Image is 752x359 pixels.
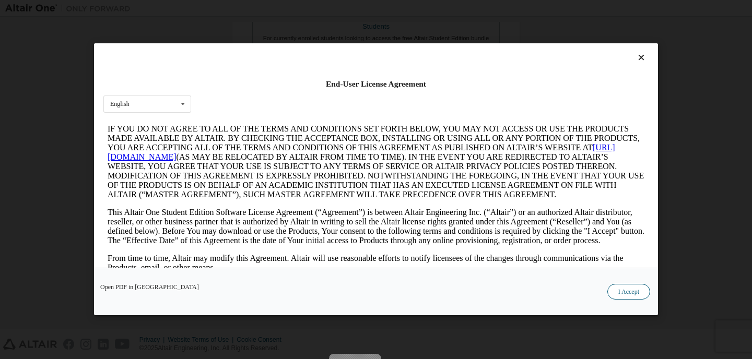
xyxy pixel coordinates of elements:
p: IF YOU DO NOT AGREE TO ALL OF THE TERMS AND CONDITIONS SET FORTH BELOW, YOU MAY NOT ACCESS OR USE... [4,5,541,80]
div: End-User License Agreement [103,79,649,89]
p: From time to time, Altair may modify this Agreement. Altair will use reasonable efforts to notify... [4,135,541,153]
div: English [110,101,130,107]
a: [URL][DOMAIN_NAME] [4,24,512,42]
button: I Accept [607,284,650,300]
p: This Altair One Student Edition Software License Agreement (“Agreement”) is between Altair Engine... [4,89,541,126]
a: Open PDF in [GEOGRAPHIC_DATA] [100,284,199,291]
